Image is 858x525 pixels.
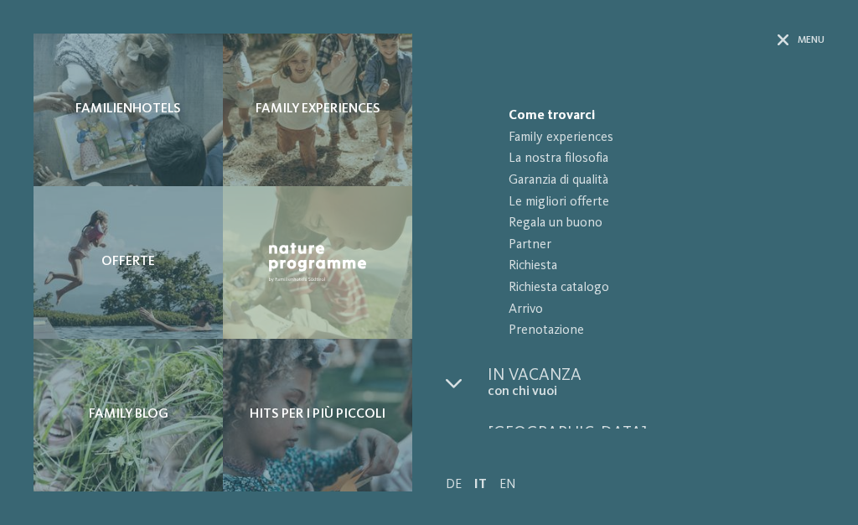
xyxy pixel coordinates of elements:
[509,192,824,214] span: Le migliori offerte
[250,407,385,423] span: Hits per i più piccoli
[446,478,462,491] a: DE
[488,367,824,400] a: In vacanza con chi vuoi
[488,170,824,192] a: Garanzia di qualità
[509,170,824,192] span: Garanzia di qualità
[488,192,824,214] a: Le migliori offerte
[223,186,412,339] a: AKI: tutto quello che un bimbo può desiderare Nature Programme
[223,34,412,186] a: AKI: tutto quello che un bimbo può desiderare Family experiences
[488,256,824,278] a: Richiesta
[499,478,516,491] a: EN
[223,339,412,491] a: AKI: tutto quello che un bimbo può desiderare Hits per i più piccoli
[265,239,370,287] img: Nature Programme
[488,367,824,384] span: In vacanza
[798,34,824,48] span: Menu
[488,278,824,299] a: Richiesta catalogo
[34,34,223,186] a: AKI: tutto quello che un bimbo può desiderare Familienhotels
[509,235,824,257] span: Partner
[509,213,824,235] span: Regala un buono
[488,235,824,257] a: Partner
[509,106,824,127] span: Come trovarci
[488,299,824,321] a: Arrivo
[509,256,824,278] span: Richiesta
[488,425,824,442] span: [GEOGRAPHIC_DATA]
[509,148,824,170] span: La nostra filosofia
[488,384,824,400] span: con chi vuoi
[509,278,824,299] span: Richiesta catalogo
[509,320,824,342] span: Prenotazione
[34,186,223,339] a: AKI: tutto quello che un bimbo può desiderare Offerte
[488,106,824,127] a: Come trovarci
[509,127,824,149] span: Family experiences
[101,254,155,270] span: Offerte
[488,127,824,149] a: Family experiences
[488,320,824,342] a: Prenotazione
[474,478,487,491] a: IT
[509,299,824,321] span: Arrivo
[488,425,824,458] a: [GEOGRAPHIC_DATA] Da scoprire
[34,339,223,491] a: AKI: tutto quello che un bimbo può desiderare Family Blog
[75,101,181,117] span: Familienhotels
[256,101,380,117] span: Family experiences
[488,213,824,235] a: Regala un buono
[89,407,168,423] span: Family Blog
[488,148,824,170] a: La nostra filosofia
